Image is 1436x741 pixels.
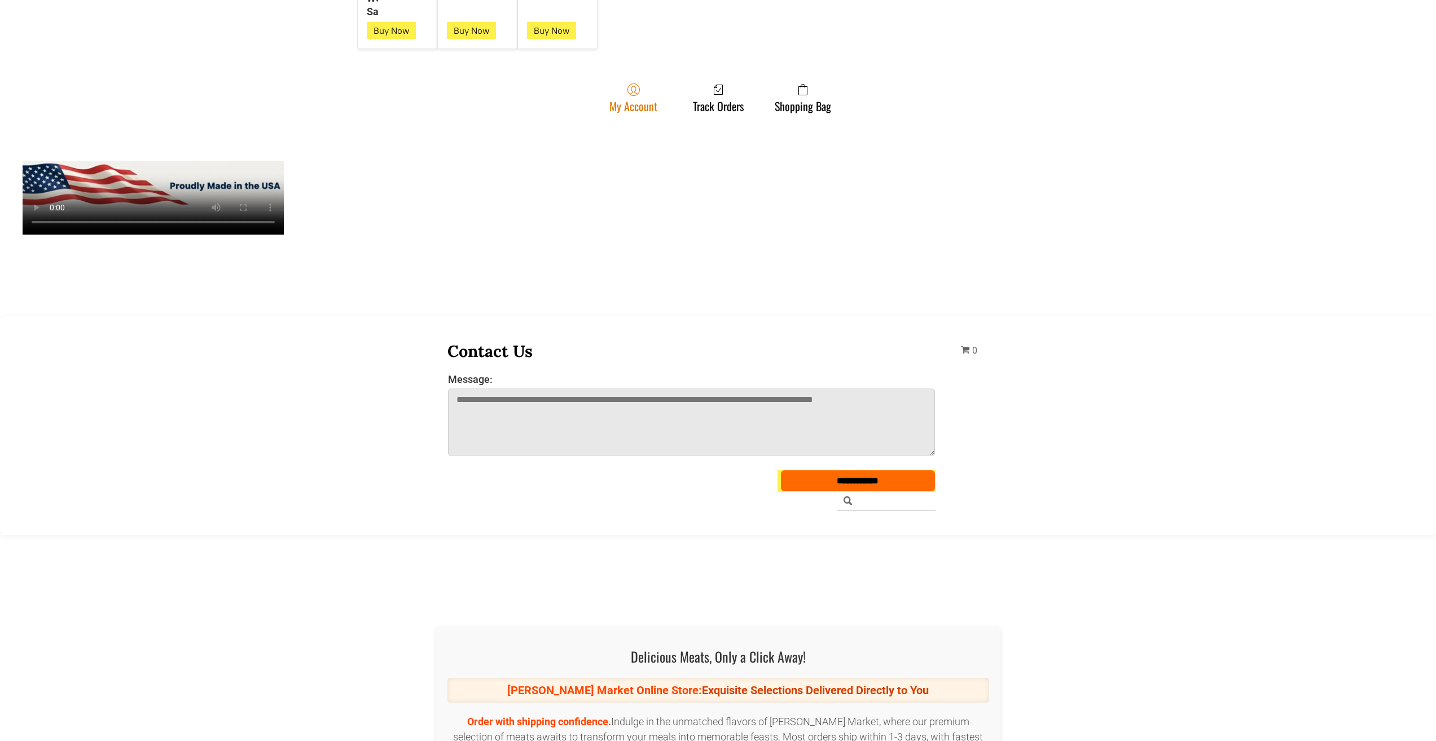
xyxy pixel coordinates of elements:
[448,373,936,385] label: Message:
[769,83,837,113] a: Shopping Bag
[374,25,409,36] span: Buy Now
[454,25,489,36] span: Buy Now
[447,22,496,39] button: Buy Now
[534,25,569,36] span: Buy Now
[702,683,929,697] strong: Exquisite Selections Delivered Directly to You
[447,341,936,361] h3: Contact Us
[972,345,977,356] span: 0
[467,716,611,727] span: Order with shipping confidence.
[687,83,749,113] a: Track Orders
[447,678,989,703] div: [PERSON_NAME] Market Online Store:
[447,646,989,667] h1: Delicious Meats, Only a Click Away!
[527,22,576,39] button: Buy Now
[604,83,663,113] a: My Account
[367,22,416,39] button: Buy Now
